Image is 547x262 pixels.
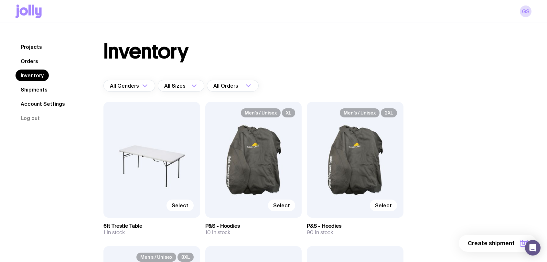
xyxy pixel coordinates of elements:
span: Select [172,202,188,209]
span: All Genders [110,80,140,92]
a: Account Settings [16,98,70,110]
span: 90 in stock [307,229,333,236]
h3: P&S - Hoodies [307,223,403,229]
span: Men’s / Unisex [136,253,176,262]
button: Create shipment [459,235,537,252]
span: Create shipment [468,239,515,247]
span: 3XL [177,253,194,262]
span: Men’s / Unisex [241,108,281,117]
input: Search for option [240,80,244,92]
span: 2XL [381,108,397,117]
a: GS [520,5,531,17]
span: All Sizes [164,80,187,92]
span: 10 in stock [205,229,230,236]
div: Search for option [207,80,259,92]
span: Select [375,202,392,209]
a: Shipments [16,84,53,95]
span: 1 in stock [103,229,125,236]
span: All Orders [213,80,240,92]
a: Projects [16,41,47,53]
h3: 6ft Trestle Table [103,223,200,229]
input: Search for option [187,80,189,92]
h1: Inventory [103,41,188,62]
div: Open Intercom Messenger [525,240,541,256]
span: Men’s / Unisex [340,108,380,117]
a: Orders [16,55,43,67]
div: Search for option [158,80,204,92]
h3: P&S - Hoodies [205,223,302,229]
button: Log out [16,112,45,124]
a: Inventory [16,70,49,81]
span: XL [282,108,295,117]
span: Select [273,202,290,209]
div: Search for option [103,80,155,92]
